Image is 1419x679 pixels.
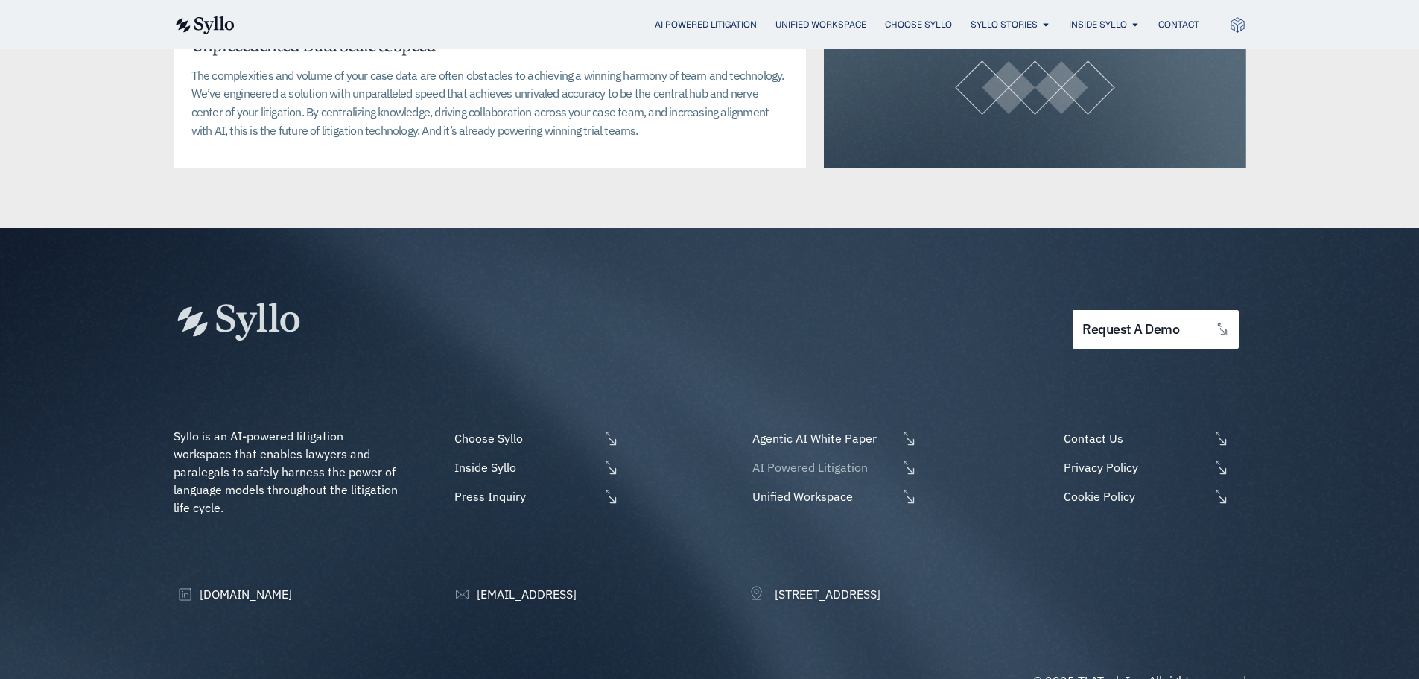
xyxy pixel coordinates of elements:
[1158,18,1199,31] a: Contact
[264,18,1199,32] nav: Menu
[451,487,619,505] a: Press Inquiry
[885,18,952,31] a: Choose Syllo
[174,585,292,603] a: [DOMAIN_NAME]
[1082,323,1179,337] span: request a demo
[1060,429,1245,447] a: Contact Us
[174,16,235,34] img: syllo
[749,429,898,447] span: Agentic AI White Paper
[971,18,1038,31] a: Syllo Stories
[451,585,577,603] a: [EMAIL_ADDRESS]
[451,429,600,447] span: Choose Syllo
[749,458,898,476] span: AI Powered Litigation
[1060,487,1245,505] a: Cookie Policy
[749,487,917,505] a: Unified Workspace
[775,18,866,31] a: Unified Workspace
[749,429,917,447] a: Agentic AI White Paper
[1060,487,1209,505] span: Cookie Policy
[174,429,401,515] span: Syllo is an AI-powered litigation workspace that enables lawyers and paralegals to safely harness...
[1073,310,1238,350] a: request a demo
[749,487,898,505] span: Unified Workspace
[1060,429,1209,447] span: Contact Us
[1060,458,1245,476] a: Privacy Policy
[749,458,917,476] a: AI Powered Litigation
[264,18,1199,32] div: Menu Toggle
[655,18,757,31] a: AI Powered Litigation
[451,487,600,505] span: Press Inquiry
[196,585,292,603] span: [DOMAIN_NAME]
[451,458,600,476] span: Inside Syllo
[191,66,789,140] p: The complexities and volume of your case data are often obstacles to achieving a winning harmony ...
[1069,18,1127,31] a: Inside Syllo
[1060,458,1209,476] span: Privacy Policy
[749,585,880,603] a: [STREET_ADDRESS]
[771,585,880,603] span: [STREET_ADDRESS]
[451,429,619,447] a: Choose Syllo
[451,458,619,476] a: Inside Syllo
[473,585,577,603] span: [EMAIL_ADDRESS]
